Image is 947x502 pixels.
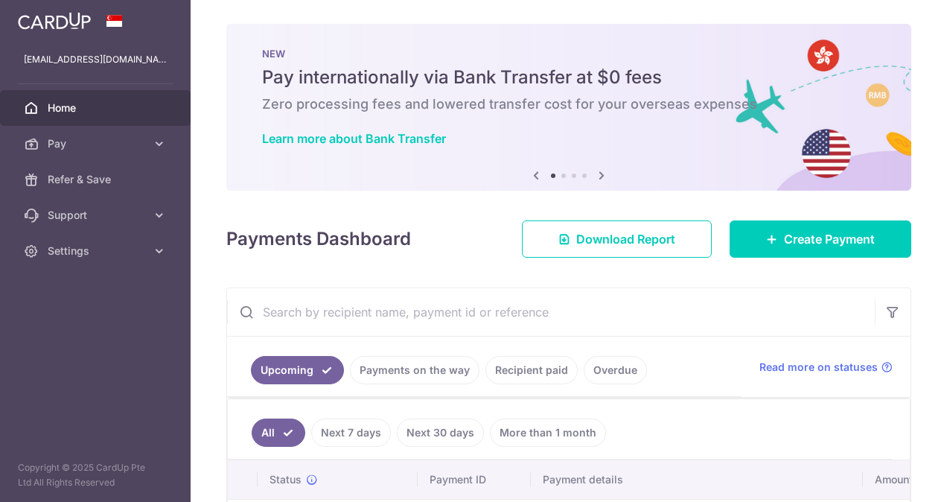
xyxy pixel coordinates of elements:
span: Download Report [576,230,675,248]
input: Search by recipient name, payment id or reference [227,288,875,336]
h5: Pay internationally via Bank Transfer at $0 fees [262,66,876,89]
a: Next 7 days [311,419,391,447]
a: Next 30 days [397,419,484,447]
h6: Zero processing fees and lowered transfer cost for your overseas expenses [262,95,876,113]
img: CardUp [18,12,91,30]
th: Payment details [531,460,863,499]
a: Payments on the way [350,356,479,384]
a: Download Report [522,220,712,258]
a: Read more on statuses [759,360,893,375]
span: Home [48,101,146,115]
a: Upcoming [251,356,344,384]
span: Create Payment [784,230,875,248]
a: Learn more about Bank Transfer [262,131,446,146]
a: Recipient paid [485,356,578,384]
a: Overdue [584,356,647,384]
span: Settings [48,244,146,258]
span: Refer & Save [48,172,146,187]
img: Bank transfer banner [226,24,911,191]
span: Read more on statuses [759,360,878,375]
a: All [252,419,305,447]
a: Create Payment [730,220,911,258]
p: NEW [262,48,876,60]
span: Pay [48,136,146,151]
h4: Payments Dashboard [226,226,411,252]
span: Support [48,208,146,223]
a: More than 1 month [490,419,606,447]
span: Status [270,472,302,487]
p: [EMAIL_ADDRESS][DOMAIN_NAME] [24,52,167,67]
th: Payment ID [418,460,531,499]
span: Amount [875,472,913,487]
